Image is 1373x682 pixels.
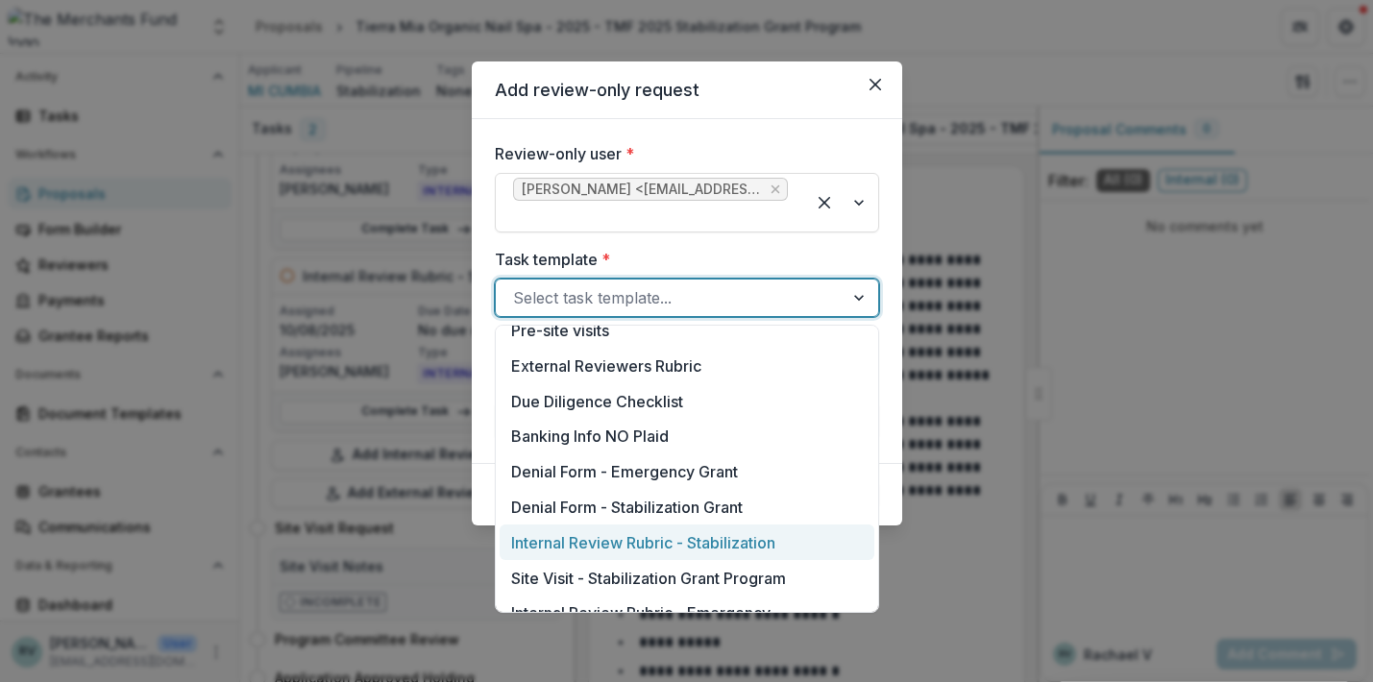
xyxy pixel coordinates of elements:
div: Site Visit - Stabilization Grant Program [500,560,874,596]
div: Banking Info NO Plaid [500,419,874,454]
label: Task template [495,248,868,271]
div: Remove Mark Bernstiel <mark.bernstiel@gmail.com> [768,180,783,199]
div: Denial Form - Stabilization Grant [500,490,874,525]
div: Pre-site visits [500,313,874,349]
label: Review-only user [495,142,868,165]
div: Internal Review Rubric - Emergency [500,596,874,631]
div: Clear selected options [809,187,840,218]
span: [PERSON_NAME] <[EMAIL_ADDRESS][DOMAIN_NAME]> [522,182,762,198]
button: Close [860,69,891,100]
div: Due Diligence Checklist [500,383,874,419]
div: External Reviewers Rubric [500,349,874,384]
header: Add review-only request [472,61,902,119]
div: Denial Form - Emergency Grant [500,454,874,490]
div: Internal Review Rubric - Stabilization [500,524,874,560]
